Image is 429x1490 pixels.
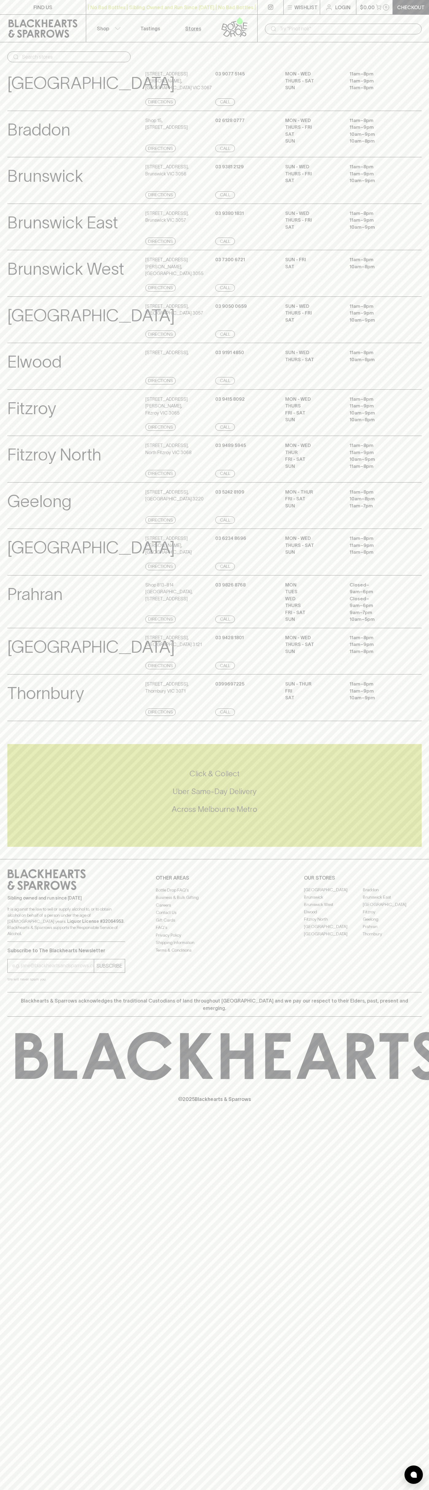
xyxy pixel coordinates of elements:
p: 11am – 8pm [350,349,405,356]
p: THURS - FRI [285,310,340,317]
p: SUBSCRIBE [97,962,122,969]
p: 11am – 8pm [350,210,405,217]
p: [GEOGRAPHIC_DATA] [7,303,175,328]
input: Search stores [22,52,126,62]
a: [GEOGRAPHIC_DATA] [304,886,363,894]
p: Blackhearts & Sparrows acknowledges the traditional Custodians of land throughout [GEOGRAPHIC_DAT... [12,997,417,1012]
p: 10am – 9pm [350,694,405,701]
p: MON - WED [285,396,340,403]
p: 11am – 8pm [350,463,405,470]
a: Directions [145,662,176,669]
a: Brunswick West [304,901,363,908]
p: [STREET_ADDRESS][PERSON_NAME] , [GEOGRAPHIC_DATA] [145,535,214,556]
p: OUR STORES [304,874,422,881]
a: Directions [145,616,176,623]
p: [STREET_ADDRESS] , [145,349,189,356]
p: [STREET_ADDRESS] , [GEOGRAPHIC_DATA] 3220 [145,489,204,502]
a: Call [215,330,235,338]
div: Call to action block [7,744,422,847]
p: SUN - WED [285,349,340,356]
button: Shop [86,15,129,42]
p: Closed – [350,595,405,602]
p: SAT [285,317,340,324]
p: SAT [285,224,340,231]
p: [STREET_ADDRESS][PERSON_NAME] , [GEOGRAPHIC_DATA] VIC 3067 [145,71,214,91]
p: MON - WED [285,634,340,641]
p: [STREET_ADDRESS] , [GEOGRAPHIC_DATA] 3057 [145,303,203,317]
a: Call [215,377,235,384]
p: Wishlist [294,4,318,11]
p: FIND US [33,4,52,11]
a: Fitzroy North [304,916,363,923]
p: MON - WED [285,442,340,449]
p: 11am – 9pm [350,542,405,549]
p: SUN [285,463,340,470]
p: 02 6128 0777 [215,117,245,124]
a: Directions [145,145,176,152]
a: Call [215,563,235,570]
a: Call [215,238,235,245]
p: 11am – 9pm [350,403,405,410]
p: 11am – 9pm [350,124,405,131]
p: Fitzroy North [7,442,101,468]
p: 11am – 7pm [350,502,405,510]
p: 11am – 8pm [350,256,405,263]
p: WED [285,595,340,602]
a: Directions [145,238,176,245]
p: 10am – 9pm [350,177,405,184]
p: 03 9489 5945 [215,442,246,449]
a: Call [215,98,235,106]
p: 11am – 8pm [350,396,405,403]
a: Fitzroy [363,908,422,916]
a: Call [215,145,235,152]
p: THURS - FRI [285,217,340,224]
a: Directions [145,377,176,384]
p: 03 9077 5145 [215,71,245,78]
p: 11am – 8pm [350,535,405,542]
p: 11am – 8pm [350,648,405,655]
a: FAQ's [156,924,274,931]
a: Directions [145,709,176,716]
p: 11am – 9pm [350,310,405,317]
a: Directions [145,516,176,524]
p: 11am – 9pm [350,641,405,648]
p: 03 9428 1801 [215,634,244,641]
a: Call [215,284,235,292]
p: 03 9381 2129 [215,163,244,170]
p: MON - THUR [285,489,340,496]
input: e.g. jane@blackheartsandsparrows.com.au [12,961,94,971]
p: [STREET_ADDRESS] , [GEOGRAPHIC_DATA] 3121 [145,634,202,648]
a: Stores [172,15,215,42]
a: Call [215,516,235,524]
p: SUN [285,84,340,91]
p: TUES [285,588,340,595]
p: FRI - SAT [285,495,340,502]
p: Shop [97,25,109,32]
p: 03 9050 0659 [215,303,247,310]
p: THURS - FRI [285,170,340,178]
p: 11am – 8pm [350,163,405,170]
p: 03 9380 1831 [215,210,244,217]
p: Subscribe to The Blackhearts Newsletter [7,947,125,954]
p: FRI - SAT [285,410,340,417]
p: THURS - SAT [285,542,340,549]
p: 03 9415 8092 [215,396,245,403]
p: SUN - WED [285,303,340,310]
p: Brunswick West [7,256,124,282]
a: Directions [145,563,176,570]
a: Braddon [363,886,422,894]
p: 9am – 7pm [350,609,405,616]
p: Closed – [350,582,405,589]
p: 10am – 8pm [350,495,405,502]
p: SAT [285,263,340,270]
img: bubble-icon [411,1472,417,1478]
p: Sun - Thur [285,681,340,688]
a: Careers [156,901,274,909]
p: 0 [385,6,387,9]
p: Thornbury [7,681,84,706]
p: Prahran [7,582,63,607]
a: Business & Bulk Gifting [156,894,274,901]
p: FRI - SAT [285,456,340,463]
a: Directions [145,470,176,477]
p: SAT [285,131,340,138]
